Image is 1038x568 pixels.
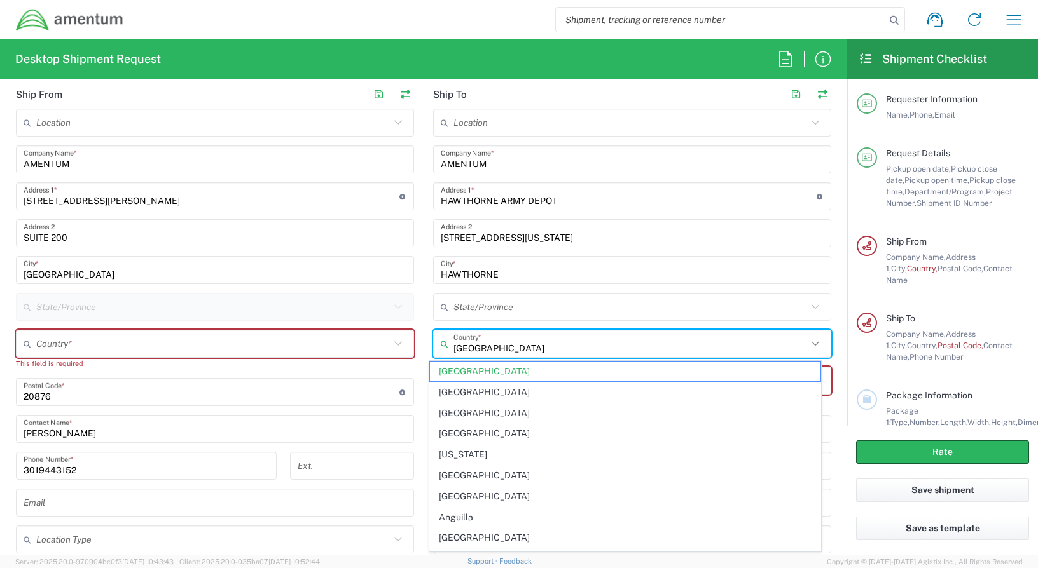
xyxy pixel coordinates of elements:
[827,556,1023,567] span: Copyright © [DATE]-[DATE] Agistix Inc., All Rights Reserved
[15,8,124,32] img: dyncorp
[430,382,821,402] span: [GEOGRAPHIC_DATA]
[430,487,821,506] span: [GEOGRAPHIC_DATA]
[886,110,910,119] span: Name,
[856,440,1029,464] button: Rate
[430,508,821,527] span: Anguilla
[430,403,821,423] span: [GEOGRAPHIC_DATA]
[856,517,1029,540] button: Save as template
[179,558,320,565] span: Client: 2025.20.0-035ba07
[967,417,991,427] span: Width,
[890,417,910,427] span: Type,
[430,528,821,548] span: [GEOGRAPHIC_DATA]
[433,88,467,101] h2: Ship To
[910,352,964,362] span: Phone Number
[886,252,946,262] span: Company Name,
[891,341,907,350] span: City,
[907,264,938,273] span: Country,
[15,558,174,565] span: Server: 2025.20.0-970904bc0f3
[886,164,951,173] span: Pickup open date,
[910,417,940,427] span: Number,
[904,187,986,196] span: Department/Program,
[938,264,983,273] span: Postal Code,
[859,51,987,67] h2: Shipment Checklist
[891,264,907,273] span: City,
[430,362,821,381] span: [GEOGRAPHIC_DATA]
[917,198,992,208] span: Shipment ID Number
[940,417,967,427] span: Length,
[907,341,938,350] span: Country,
[430,424,821,443] span: [GEOGRAPHIC_DATA]
[938,341,983,350] span: Postal Code,
[886,390,972,400] span: Package Information
[499,557,532,565] a: Feedback
[430,445,821,464] span: [US_STATE]
[904,175,969,185] span: Pickup open time,
[886,329,946,339] span: Company Name,
[15,51,161,67] h2: Desktop Shipment Request
[16,358,414,369] div: This field is required
[886,236,927,247] span: Ship From
[886,406,918,427] span: Package 1:
[430,466,821,485] span: [GEOGRAPHIC_DATA]
[910,110,934,119] span: Phone,
[268,558,320,565] span: [DATE] 10:52:44
[934,110,955,119] span: Email
[886,148,950,158] span: Request Details
[886,94,978,104] span: Requester Information
[467,557,499,565] a: Support
[886,313,915,323] span: Ship To
[556,8,885,32] input: Shipment, tracking or reference number
[16,88,62,101] h2: Ship From
[991,417,1018,427] span: Height,
[122,558,174,565] span: [DATE] 10:43:43
[856,478,1029,502] button: Save shipment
